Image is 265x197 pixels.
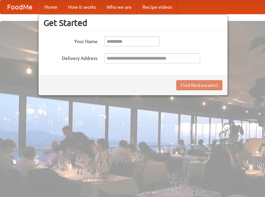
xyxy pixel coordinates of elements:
[101,0,137,14] a: Who we are
[137,0,178,14] a: Recipe videos
[63,0,101,14] a: How it works
[0,0,39,14] a: FoodMe
[44,36,98,45] label: Your Name
[176,80,222,90] button: Find Restaurants!
[39,0,63,14] a: Home
[44,18,222,28] h3: Get Started
[44,53,98,62] label: Delivery Address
